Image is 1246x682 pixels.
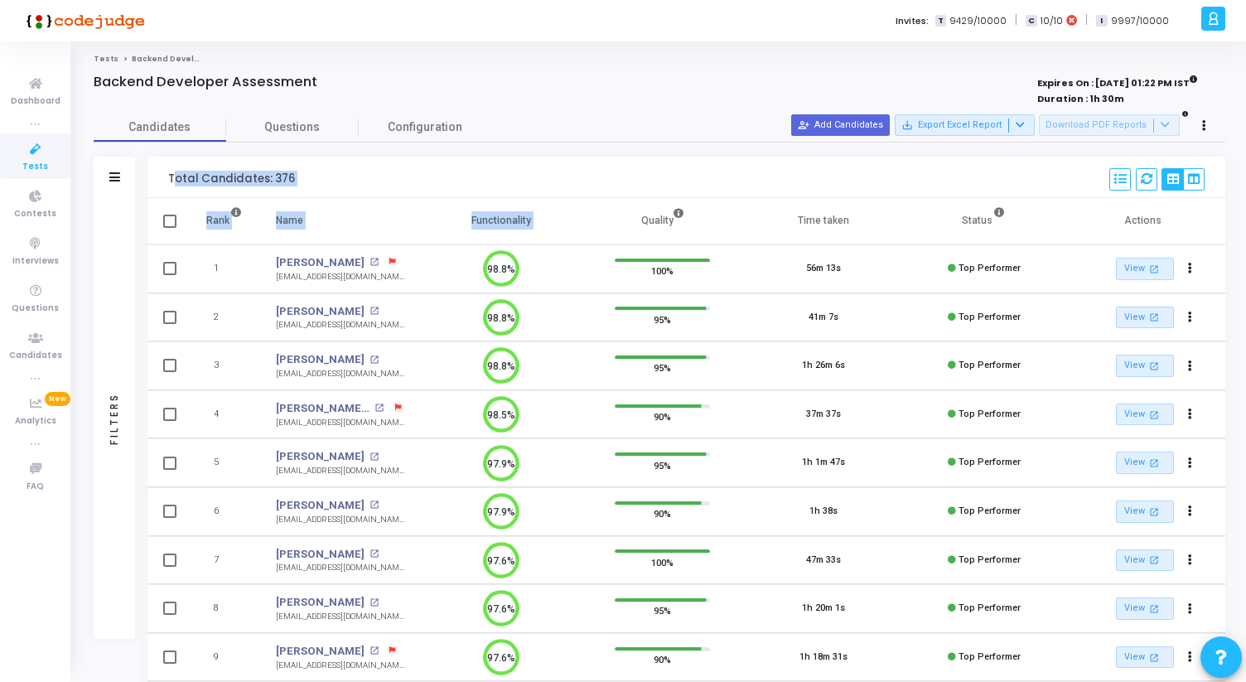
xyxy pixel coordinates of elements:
span: Tests [22,160,48,174]
th: Rank [189,198,259,244]
a: [PERSON_NAME] [276,594,365,611]
span: 95% [654,360,671,376]
div: [EMAIL_ADDRESS][DOMAIN_NAME] [276,465,404,477]
div: 1h 20m 1s [802,602,845,616]
a: [PERSON_NAME] [276,497,365,514]
button: Actions [1178,403,1201,426]
div: [EMAIL_ADDRESS][DOMAIN_NAME] [276,417,404,429]
div: [EMAIL_ADDRESS][DOMAIN_NAME] [276,611,404,623]
div: 41m 7s [809,311,838,325]
div: Time taken [798,211,849,230]
span: Questions [12,302,59,316]
mat-icon: open_in_new [369,258,379,267]
button: Actions [1178,452,1201,475]
div: 1h 26m 6s [802,359,845,373]
nav: breadcrumb [94,54,1225,65]
span: I [1096,15,1107,27]
mat-icon: person_add_alt [798,119,809,131]
span: 90% [654,409,671,425]
mat-icon: open_in_new [1147,262,1161,276]
label: Invites: [896,14,929,28]
div: [EMAIL_ADDRESS][DOMAIN_NAME] [276,271,404,283]
div: Total Candidates: 376 [168,172,295,186]
span: Top Performer [959,457,1021,467]
a: [PERSON_NAME] [276,546,365,563]
mat-icon: open_in_new [369,549,379,559]
mat-icon: open_in_new [369,646,379,655]
a: [PERSON_NAME] [276,448,365,465]
div: 56m 13s [806,262,841,276]
button: Actions [1178,306,1201,329]
span: C [1026,15,1036,27]
td: 4 [189,390,259,439]
button: Actions [1178,549,1201,572]
a: View [1116,258,1174,280]
td: 5 [189,438,259,487]
span: 9429/10000 [949,14,1007,28]
mat-icon: open_in_new [1147,651,1161,665]
button: Actions [1178,646,1201,669]
span: 100% [651,263,674,279]
td: 8 [189,584,259,633]
span: 100% [651,554,674,570]
span: Top Performer [959,360,1021,370]
a: View [1116,646,1174,669]
button: Actions [1178,355,1201,378]
a: [PERSON_NAME] [276,351,365,368]
mat-icon: open_in_new [1147,408,1161,422]
img: logo [21,4,145,37]
div: View Options [1161,168,1205,191]
th: Actions [1065,198,1225,244]
div: 47m 33s [806,554,841,568]
span: 95% [654,602,671,619]
mat-icon: open_in_new [1147,456,1161,470]
div: 1h 1m 47s [802,456,845,470]
span: 95% [654,311,671,327]
mat-icon: open_in_new [1147,359,1161,373]
span: Top Performer [959,602,1021,613]
div: [EMAIL_ADDRESS][DOMAIN_NAME] [276,514,404,526]
h4: Backend Developer Assessment [94,74,317,90]
button: Actions [1178,597,1201,621]
mat-icon: save_alt [901,119,913,131]
div: [EMAIL_ADDRESS][DOMAIN_NAME] [276,562,404,574]
mat-icon: open_in_new [1147,505,1161,519]
strong: Duration : 1h 30m [1037,92,1124,105]
mat-icon: open_in_new [369,452,379,462]
a: [PERSON_NAME] [276,303,365,320]
span: 10/10 [1041,14,1063,28]
a: View [1116,452,1174,474]
span: T [935,15,946,27]
span: New [45,392,70,406]
a: Tests [94,54,118,64]
span: 95% [654,457,671,473]
a: View [1116,307,1174,329]
a: [PERSON_NAME] [276,254,365,271]
mat-icon: open_in_new [1147,310,1161,324]
td: 2 [189,293,259,342]
a: View [1116,597,1174,620]
div: Filters [107,327,122,510]
div: Name [276,211,303,230]
td: 3 [189,341,259,390]
div: [EMAIL_ADDRESS][DOMAIN_NAME] [276,660,404,672]
a: [PERSON_NAME] [276,643,365,660]
span: Dashboard [11,94,60,109]
span: Top Performer [959,505,1021,516]
a: [PERSON_NAME] Shit [276,400,370,417]
span: Interviews [12,254,59,268]
a: View [1116,501,1174,523]
div: [EMAIL_ADDRESS][DOMAIN_NAME] [276,368,404,380]
span: Backend Developer Assessment [132,54,268,64]
span: Top Performer [959,312,1021,322]
mat-icon: open_in_new [369,598,379,607]
span: 90% [654,651,671,668]
th: Functionality [421,198,582,244]
span: | [1015,12,1017,29]
span: Configuration [388,119,462,136]
button: Add Candidates [791,114,890,136]
span: Contests [14,207,56,221]
span: Top Performer [959,263,1021,273]
span: 90% [654,505,671,522]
